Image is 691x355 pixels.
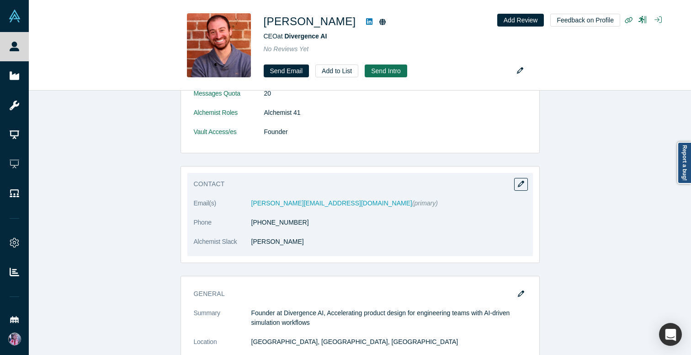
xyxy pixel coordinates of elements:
button: Send Intro [365,65,407,77]
a: [PHONE_NUMBER] [251,219,309,226]
dt: Vault Access/es [194,127,264,146]
dt: Messages Quota [194,89,264,108]
dt: Summary [194,308,251,337]
img: Gustavo Navarro's Profile Image [187,13,251,77]
p: Founder at Divergence AI, Accelerating product design for engineering teams with AI-driven simula... [251,308,526,328]
dd: [GEOGRAPHIC_DATA], [GEOGRAPHIC_DATA], [GEOGRAPHIC_DATA] [251,337,526,347]
span: (primary) [412,199,438,207]
h3: General [194,289,514,299]
span: No Reviews Yet [264,45,309,53]
a: [PERSON_NAME][EMAIL_ADDRESS][DOMAIN_NAME] [251,199,412,207]
span: CEO at [264,32,327,40]
button: Feedback on Profile [550,14,620,27]
dd: Founder [264,127,526,137]
dd: 20 [264,89,526,98]
dt: Phone [194,218,251,237]
button: Add Review [497,14,544,27]
dt: Alchemist Slack [194,237,251,256]
a: Report a bug! [677,142,691,184]
h3: Contact [194,179,514,189]
dt: Alchemist Roles [194,108,264,127]
img: Alex Miguel's Account [8,333,21,345]
button: Add to List [315,65,358,77]
dd: Alchemist 41 [264,108,526,118]
img: Alchemist Vault Logo [8,10,21,22]
dd: [PERSON_NAME] [251,237,526,247]
a: Send Email [264,65,309,77]
a: Divergence AI [284,32,327,40]
h1: [PERSON_NAME] [264,13,356,30]
dt: Email(s) [194,199,251,218]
